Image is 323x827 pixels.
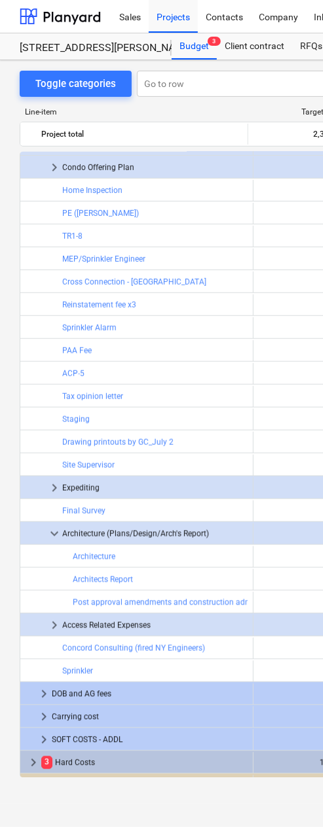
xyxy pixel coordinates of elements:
span: keyboard_arrow_right [36,686,52,702]
a: MEP/Sprinkler Engineer [62,255,145,264]
span: keyboard_arrow_right [47,480,62,496]
span: keyboard_arrow_right [47,618,62,633]
div: [STREET_ADDRESS][PERSON_NAME] [20,41,156,55]
a: Tax opinion letter [62,392,123,401]
a: Final Survey [62,506,105,516]
div: DOB and AG fees [52,684,248,705]
div: Hard Costs [41,752,248,773]
a: Sprinkler Alarm [62,323,117,332]
div: Architecture (Plans/Design/Arch's Report) [62,523,248,544]
a: Sprinkler [62,667,93,676]
span: keyboard_arrow_right [47,160,62,175]
span: keyboard_arrow_right [36,732,52,748]
div: Project total [41,124,242,145]
div: Expediting [62,478,248,499]
div: Budget [172,33,217,60]
div: Condo Offering Plan [62,157,248,178]
a: Client contract [217,33,292,60]
button: Toggle categories [20,71,132,97]
span: 3 [208,37,221,46]
a: Staging [62,415,90,424]
span: keyboard_arrow_right [36,709,52,725]
a: Drawing printouts by GC_July 2 [62,438,174,447]
a: ACP-5 [62,369,85,378]
span: keyboard_arrow_right [26,755,41,771]
a: Budget3 [172,33,217,60]
div: Carrying cost [52,707,248,728]
div: Client change orders [41,775,248,796]
a: Concord Consulting (fired NY Engineers) [62,644,205,653]
iframe: Chat Widget [257,764,323,827]
a: Site Supervisor [62,461,115,470]
div: Access Related Expenses [62,615,248,636]
div: SOFT COSTS - ADDL [52,730,248,750]
span: 3 [41,756,52,769]
a: TR1-8 [62,232,83,241]
a: Reinstatement fee x3 [62,300,136,309]
a: Architecture [73,552,115,561]
a: Home Inspection [62,186,123,195]
div: Line-item [20,107,249,116]
span: keyboard_arrow_down [47,526,62,542]
a: PAA Fee [62,346,92,355]
div: Toggle categories [35,75,116,92]
a: Architects Report [73,575,133,584]
a: Cross Connection - [GEOGRAPHIC_DATA] [62,277,206,287]
a: PE ([PERSON_NAME]) [62,209,139,218]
